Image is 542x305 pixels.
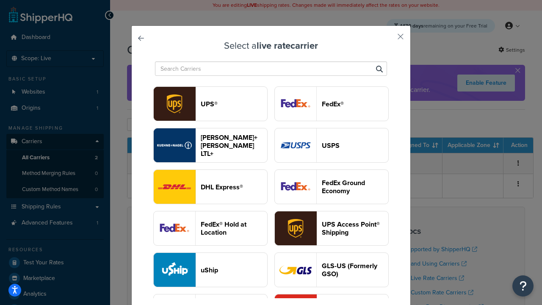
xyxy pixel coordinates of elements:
button: dhl logoDHL Express® [153,169,268,204]
header: USPS [322,141,388,150]
img: fedExLocation logo [154,211,195,245]
header: GLS-US (Formerly GSO) [322,262,388,278]
header: FedEx Ground Economy [322,179,388,195]
img: fedEx logo [275,87,316,121]
button: uShip logouShip [153,252,268,287]
button: gso logoGLS-US (Formerly GSO) [274,252,389,287]
h3: Select a [153,41,389,51]
button: fedEx logoFedEx® [274,86,389,121]
button: usps logoUSPS [274,128,389,163]
strong: live rate carrier [257,39,318,53]
img: usps logo [275,128,316,162]
img: gso logo [275,253,316,287]
button: accessPoint logoUPS Access Point® Shipping [274,211,389,246]
header: [PERSON_NAME]+[PERSON_NAME] LTL+ [201,133,267,158]
header: uShip [201,266,267,274]
img: uShip logo [154,253,195,287]
img: accessPoint logo [275,211,316,245]
button: ups logoUPS® [153,86,268,121]
img: ups logo [154,87,195,121]
header: UPS Access Point® Shipping [322,220,388,236]
header: FedEx® [322,100,388,108]
button: smartPost logoFedEx Ground Economy [274,169,389,204]
button: fedExLocation logoFedEx® Hold at Location [153,211,268,246]
button: reTransFreight logo[PERSON_NAME]+[PERSON_NAME] LTL+ [153,128,268,163]
img: dhl logo [154,170,195,204]
img: smartPost logo [275,170,316,204]
header: DHL Express® [201,183,267,191]
img: reTransFreight logo [154,128,195,162]
button: Open Resource Center [512,275,534,297]
header: UPS® [201,100,267,108]
input: Search Carriers [155,61,387,76]
header: FedEx® Hold at Location [201,220,267,236]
